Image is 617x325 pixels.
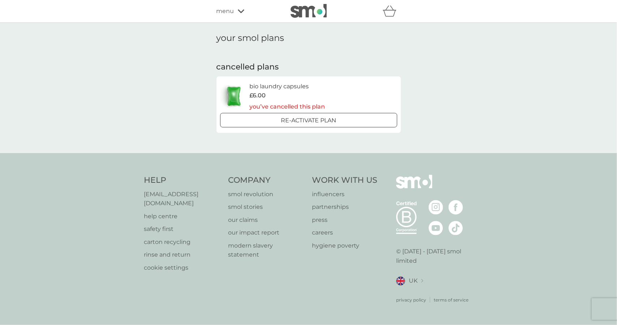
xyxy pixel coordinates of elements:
p: Re-activate Plan [281,116,336,125]
img: visit the smol Youtube page [429,221,443,235]
a: carton recycling [144,237,221,247]
img: UK flag [396,277,405,286]
a: terms of service [434,296,468,303]
a: cookie settings [144,263,221,273]
a: safety first [144,224,221,234]
span: £6.00 [249,91,266,100]
h4: Company [228,175,305,186]
a: our impact report [228,228,305,237]
span: menu [217,7,234,16]
img: visit the smol Tiktok page [449,221,463,235]
a: our claims [228,215,305,225]
h2: cancelled plans [217,62,401,73]
h4: Help [144,175,221,186]
a: press [312,215,378,225]
a: partnerships [312,202,378,212]
a: careers [312,228,378,237]
img: smol [396,175,432,199]
img: visit the smol Instagram page [429,200,443,215]
div: basket [383,4,401,18]
button: Re-activate Plan [220,113,397,127]
h1: your smol plans [217,33,401,43]
a: hygiene poverty [312,241,378,250]
span: UK [409,276,417,286]
p: you’ve cancelled this plan [249,102,325,111]
h4: Work With Us [312,175,378,186]
a: [EMAIL_ADDRESS][DOMAIN_NAME] [144,190,221,208]
img: bio laundry capsules [220,84,248,109]
img: select a new location [421,279,423,283]
img: smol [291,4,327,18]
a: smol revolution [228,190,305,199]
img: visit the smol Facebook page [449,200,463,215]
a: influencers [312,190,378,199]
a: rinse and return [144,250,221,259]
h6: bio laundry capsules [249,82,325,91]
p: © [DATE] - [DATE] smol limited [396,247,473,265]
a: modern slavery statement [228,241,305,259]
a: smol stories [228,202,305,212]
a: help centre [144,212,221,221]
a: privacy policy [396,296,426,303]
